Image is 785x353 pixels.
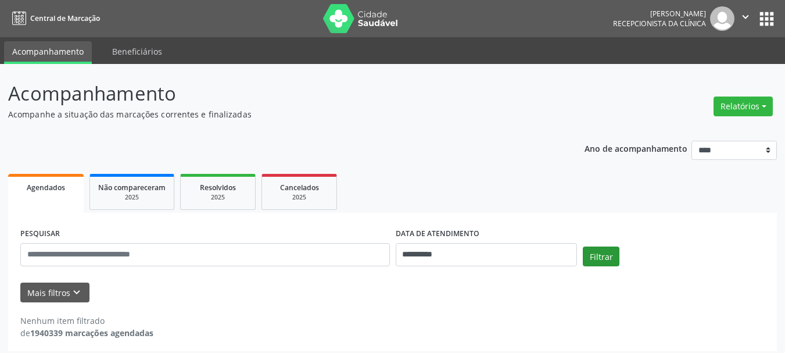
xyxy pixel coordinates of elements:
strong: 1940339 marcações agendadas [30,327,153,338]
a: Central de Marcação [8,9,100,28]
a: Beneficiários [104,41,170,62]
div: 2025 [270,193,328,202]
button: Mais filtroskeyboard_arrow_down [20,283,89,303]
i:  [739,10,752,23]
div: 2025 [98,193,166,202]
button:  [734,6,757,31]
p: Acompanhe a situação das marcações correntes e finalizadas [8,108,546,120]
button: apps [757,9,777,29]
a: Acompanhamento [4,41,92,64]
span: Central de Marcação [30,13,100,23]
label: PESQUISAR [20,225,60,243]
img: img [710,6,734,31]
div: Nenhum item filtrado [20,315,153,327]
span: Agendados [27,183,65,192]
span: Resolvidos [200,183,236,192]
div: de [20,327,153,339]
span: Não compareceram [98,183,166,192]
label: DATA DE ATENDIMENTO [396,225,479,243]
p: Acompanhamento [8,79,546,108]
button: Filtrar [583,247,619,266]
i: keyboard_arrow_down [70,286,83,299]
span: Recepcionista da clínica [613,19,706,28]
div: 2025 [189,193,247,202]
div: [PERSON_NAME] [613,9,706,19]
span: Cancelados [280,183,319,192]
button: Relatórios [714,97,773,116]
p: Ano de acompanhamento [585,141,687,155]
